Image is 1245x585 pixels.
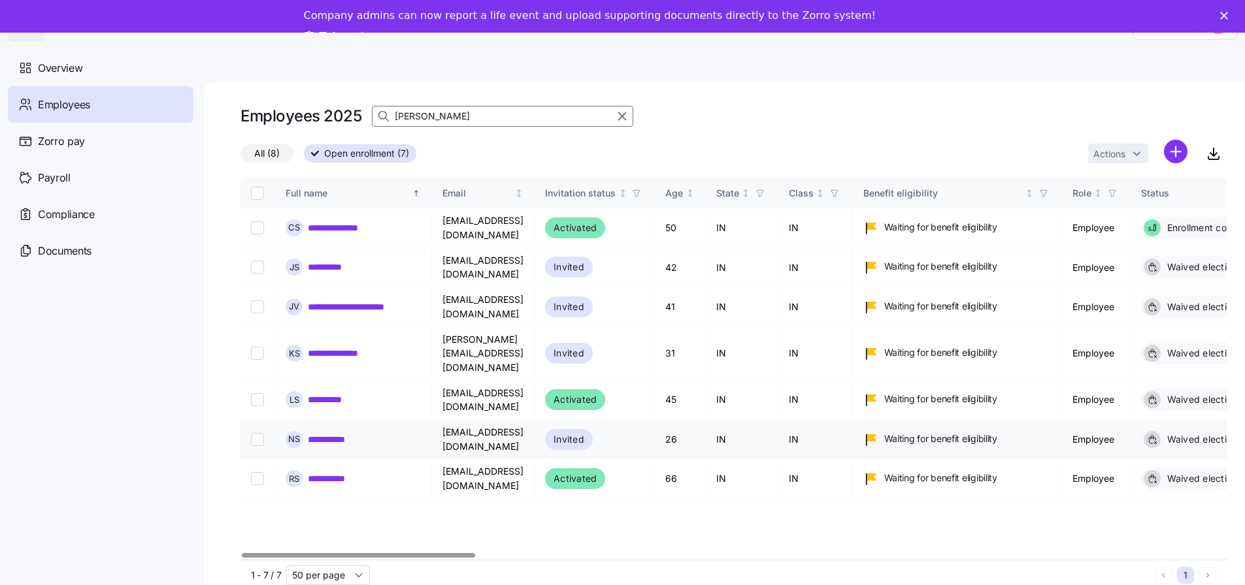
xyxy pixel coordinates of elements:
span: Invited [554,259,584,275]
span: Activated [554,392,597,407]
span: Invited [554,432,584,447]
div: Close [1220,12,1233,20]
td: [EMAIL_ADDRESS][DOMAIN_NAME] [432,459,535,498]
td: 45 [655,381,706,420]
span: Invited [554,299,584,315]
span: Documents [38,243,91,259]
span: Waived election [1163,347,1238,360]
td: IN [778,248,853,287]
span: Waiting for benefit eligibility [884,432,997,445]
span: N S [288,435,300,443]
span: Waiting for benefit eligibility [884,471,997,484]
span: Employees [38,97,90,113]
span: Invited [554,345,584,361]
td: IN [778,459,853,498]
input: Select record 6 [251,433,264,446]
td: IN [706,287,778,326]
span: 1 - 7 / 7 [251,569,281,582]
span: Overview [38,60,82,76]
th: StateNot sorted [706,178,778,208]
span: Open enrollment (7) [324,145,409,162]
span: Waived election [1163,300,1238,313]
div: Benefit eligibility [863,186,1023,200]
div: Company admins can now report a life event and upload supporting documents directly to the Zorro ... [304,9,876,22]
span: K S [289,349,300,358]
td: IN [778,327,853,381]
td: IN [706,420,778,459]
th: Full nameSorted ascending [275,178,432,208]
td: 42 [655,248,706,287]
td: IN [706,327,778,381]
div: Sorted ascending [412,189,421,198]
h1: Employees 2025 [241,106,361,126]
button: Previous page [1155,567,1172,584]
span: R S [289,475,299,483]
td: Employee [1062,459,1131,498]
input: Select record 3 [251,300,264,313]
span: J S [290,263,299,272]
a: Zorro pay [8,123,193,159]
div: Not sorted [816,189,825,198]
input: Select all records [251,187,264,200]
td: 31 [655,327,706,381]
td: [EMAIL_ADDRESS][DOMAIN_NAME] [432,381,535,420]
th: RoleNot sorted [1062,178,1131,208]
input: Select record 5 [251,393,264,406]
a: Overview [8,50,193,86]
div: Not sorted [514,189,523,198]
td: 41 [655,287,706,326]
svg: add icon [1164,140,1187,163]
div: Not sorted [1093,189,1103,198]
span: Actions [1093,150,1125,159]
td: IN [778,420,853,459]
td: IN [706,248,778,287]
td: Employee [1062,327,1131,381]
th: EmailNot sorted [432,178,535,208]
td: IN [706,381,778,420]
span: Waived election [1163,261,1238,274]
th: Benefit eligibilityNot sorted [853,178,1062,208]
td: [EMAIL_ADDRESS][DOMAIN_NAME] [432,248,535,287]
span: Waiting for benefit eligibility [884,346,997,359]
td: Employee [1062,420,1131,459]
span: Waiting for benefit eligibility [884,221,997,234]
span: Compliance [38,206,95,223]
span: Waived election [1163,393,1238,406]
span: Zorro pay [38,133,85,150]
td: IN [706,208,778,248]
a: Documents [8,232,193,269]
a: Payroll [8,159,193,196]
span: All (8) [254,145,280,162]
a: Compliance [8,196,193,232]
div: Invitation status [545,186,616,200]
td: 50 [655,208,706,248]
a: Employees [8,86,193,123]
button: Next page [1199,567,1216,584]
div: Not sorted [741,189,750,198]
input: Select record 2 [251,261,264,274]
div: Class [789,186,814,200]
input: Select record 7 [251,472,264,485]
input: Select record 1 [251,221,264,234]
div: Status [1141,186,1238,200]
div: Not sorted [1025,189,1034,198]
span: J V [289,302,299,311]
td: Employee [1062,381,1131,420]
td: [EMAIL_ADDRESS][DOMAIN_NAME] [432,208,535,248]
span: Waiting for benefit eligibility [884,392,997,405]
div: State [716,186,739,200]
input: Select record 4 [251,347,264,360]
th: ClassNot sorted [778,178,853,208]
span: Waived election [1163,433,1238,446]
span: Waiting for benefit eligibility [884,260,997,273]
input: Search Employees [372,106,633,127]
button: Actions [1088,144,1148,163]
td: Employee [1062,248,1131,287]
div: Role [1072,186,1091,200]
button: 1 [1177,567,1194,584]
span: Payroll [38,170,71,186]
div: Email [442,186,512,200]
td: [PERSON_NAME][EMAIL_ADDRESS][DOMAIN_NAME] [432,327,535,381]
div: Full name [286,186,410,200]
td: 26 [655,420,706,459]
